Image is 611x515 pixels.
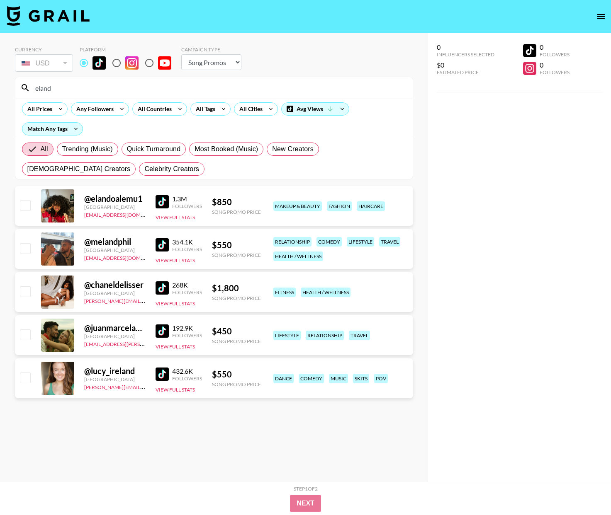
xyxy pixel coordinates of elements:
[212,369,261,380] div: $ 550
[172,289,202,295] div: Followers
[84,247,146,253] div: [GEOGRAPHIC_DATA]
[84,280,146,290] div: @ chaneldelisser
[84,366,146,376] div: @ lucy_ireland
[84,193,146,204] div: @ elandoalemu1
[172,246,202,252] div: Followers
[357,201,385,211] div: haircare
[84,296,207,304] a: [PERSON_NAME][EMAIL_ADDRESS][DOMAIN_NAME]
[80,46,178,53] div: Platform
[84,339,207,347] a: [EMAIL_ADDRESS][PERSON_NAME][DOMAIN_NAME]
[212,283,261,293] div: $ 1,800
[84,290,146,296] div: [GEOGRAPHIC_DATA]
[347,237,374,247] div: lifestyle
[84,333,146,339] div: [GEOGRAPHIC_DATA]
[84,382,207,390] a: [PERSON_NAME][EMAIL_ADDRESS][DOMAIN_NAME]
[41,144,48,154] span: All
[93,56,106,70] img: TikTok
[212,338,261,344] div: Song Promo Price
[437,43,494,51] div: 0
[172,332,202,338] div: Followers
[172,203,202,209] div: Followers
[15,46,73,53] div: Currency
[437,51,494,58] div: Influencers Selected
[327,201,352,211] div: fashion
[540,69,570,75] div: Followers
[22,103,54,115] div: All Prices
[273,331,301,340] div: lifestyle
[84,253,168,261] a: [EMAIL_ADDRESS][DOMAIN_NAME]
[212,197,261,207] div: $ 850
[294,486,318,492] div: Step 1 of 2
[84,323,146,333] div: @ juanmarcelandrhylan
[84,210,168,218] a: [EMAIL_ADDRESS][DOMAIN_NAME]
[374,374,388,383] div: pov
[191,103,217,115] div: All Tags
[301,288,351,297] div: health / wellness
[156,238,169,251] img: TikTok
[540,43,570,51] div: 0
[156,195,169,208] img: TikTok
[172,367,202,375] div: 432.6K
[84,237,146,247] div: @ melandphil
[349,331,370,340] div: travel
[156,343,195,350] button: View Full Stats
[127,144,181,154] span: Quick Turnaround
[273,288,296,297] div: fitness
[172,238,202,246] div: 354.1K
[22,123,83,135] div: Match Any Tags
[353,374,369,383] div: skits
[15,53,73,73] div: Currency is locked to USD
[133,103,173,115] div: All Countries
[156,300,195,307] button: View Full Stats
[299,374,324,383] div: comedy
[329,374,348,383] div: music
[273,201,322,211] div: makeup & beauty
[290,495,321,512] button: Next
[273,374,294,383] div: dance
[437,61,494,69] div: $0
[379,237,400,247] div: travel
[71,103,115,115] div: Any Followers
[172,195,202,203] div: 1.3M
[144,164,199,174] span: Celebrity Creators
[156,324,169,338] img: TikTok
[282,103,349,115] div: Avg Views
[158,56,171,70] img: YouTube
[172,281,202,289] div: 268K
[7,6,90,26] img: Grail Talent
[212,295,261,301] div: Song Promo Price
[27,164,131,174] span: [DEMOGRAPHIC_DATA] Creators
[195,144,258,154] span: Most Booked (Music)
[62,144,113,154] span: Trending (Music)
[212,209,261,215] div: Song Promo Price
[172,375,202,382] div: Followers
[125,56,139,70] img: Instagram
[156,257,195,264] button: View Full Stats
[273,251,323,261] div: health / wellness
[273,237,312,247] div: relationship
[212,326,261,336] div: $ 450
[570,474,601,505] iframe: Drift Widget Chat Controller
[17,56,71,70] div: USD
[30,81,408,94] input: Search by User Name
[234,103,264,115] div: All Cities
[181,46,241,53] div: Campaign Type
[272,144,314,154] span: New Creators
[212,252,261,258] div: Song Promo Price
[540,61,570,69] div: 0
[540,51,570,58] div: Followers
[84,204,146,210] div: [GEOGRAPHIC_DATA]
[172,324,202,332] div: 192.9K
[156,214,195,220] button: View Full Stats
[156,281,169,295] img: TikTok
[156,387,195,393] button: View Full Stats
[156,368,169,381] img: TikTok
[212,240,261,250] div: $ 550
[306,331,344,340] div: relationship
[212,381,261,387] div: Song Promo Price
[84,376,146,382] div: [GEOGRAPHIC_DATA]
[437,69,494,75] div: Estimated Price
[316,237,342,247] div: comedy
[593,8,609,25] button: open drawer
